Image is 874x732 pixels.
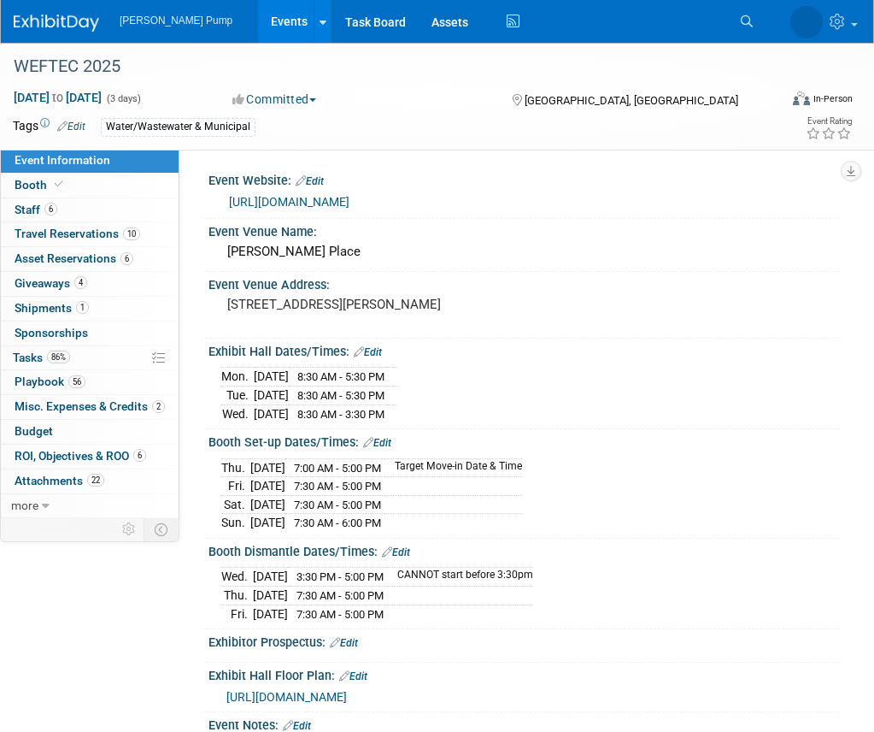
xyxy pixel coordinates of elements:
[1,322,179,345] a: Sponsorships
[254,404,289,422] td: [DATE]
[294,517,381,529] span: 7:30 AM - 6:00 PM
[253,568,288,587] td: [DATE]
[208,272,840,293] div: Event Venue Address:
[152,400,165,413] span: 2
[15,251,133,265] span: Asset Reservations
[297,389,384,402] span: 8:30 AM - 5:30 PM
[294,499,381,511] span: 7:30 AM - 5:00 PM
[76,301,89,314] span: 1
[250,458,285,477] td: [DATE]
[250,477,285,496] td: [DATE]
[387,568,533,587] td: CANNOT start before 3:30pm
[296,589,384,602] span: 7:30 AM - 5:00 PM
[15,276,87,290] span: Giveaways
[13,90,103,105] span: [DATE] [DATE]
[57,121,85,133] a: Edit
[50,91,66,104] span: to
[221,477,250,496] td: Fri.
[120,15,232,27] span: [PERSON_NAME] Pump
[1,469,179,493] a: Attachments22
[221,368,254,387] td: Mon.
[101,118,255,136] div: Water/Wastewater & Municipal
[229,195,349,209] a: [URL][DOMAIN_NAME]
[283,720,311,732] a: Edit
[790,6,823,38] img: Amanda Smith
[793,91,810,105] img: Format-Inperson.png
[812,92,853,105] div: In-Person
[384,458,522,477] td: Target Move-in Date & Time
[68,375,85,388] span: 56
[221,495,250,514] td: Sat.
[226,690,347,704] a: [URL][DOMAIN_NAME]
[253,587,288,605] td: [DATE]
[339,670,367,682] a: Edit
[296,175,324,187] a: Edit
[221,514,250,532] td: Sun.
[15,399,165,413] span: Misc. Expenses & Credits
[253,605,288,623] td: [DATE]
[221,568,253,587] td: Wed.
[294,480,381,493] span: 7:30 AM - 5:00 PM
[254,368,289,387] td: [DATE]
[13,117,85,137] td: Tags
[724,89,853,115] div: Event Format
[15,227,140,240] span: Travel Reservations
[254,387,289,405] td: [DATE]
[120,252,133,265] span: 6
[15,449,146,463] span: ROI, Objectives & ROO
[221,587,253,605] td: Thu.
[15,153,110,167] span: Event Information
[47,351,70,363] span: 86%
[44,203,57,215] span: 6
[208,219,840,240] div: Event Venue Name:
[1,420,179,444] a: Budget
[226,91,323,108] button: Committed
[208,429,840,452] div: Booth Set-up Dates/Times:
[806,117,852,126] div: Event Rating
[1,272,179,296] a: Giveaways4
[14,15,99,32] img: ExhibitDay
[114,518,144,540] td: Personalize Event Tab Strip
[330,637,358,649] a: Edit
[296,608,384,621] span: 7:30 AM - 5:00 PM
[1,297,179,321] a: Shipments1
[208,168,840,190] div: Event Website:
[208,539,840,561] div: Booth Dismantle Dates/Times:
[15,326,88,339] span: Sponsorships
[15,178,67,192] span: Booth
[208,339,840,361] div: Exhibit Hall Dates/Times:
[382,546,410,558] a: Edit
[250,495,285,514] td: [DATE]
[221,387,254,405] td: Tue.
[1,445,179,469] a: ROI, Objectives & ROO6
[296,570,384,583] span: 3:30 PM - 5:00 PM
[250,514,285,532] td: [DATE]
[15,203,57,216] span: Staff
[15,474,104,487] span: Attachments
[1,198,179,222] a: Staff6
[297,408,384,421] span: 8:30 AM - 3:30 PM
[1,222,179,246] a: Travel Reservations10
[15,301,89,315] span: Shipments
[15,424,53,438] span: Budget
[221,458,250,477] td: Thu.
[1,174,179,198] a: Booth
[87,474,104,487] span: 22
[15,375,85,388] span: Playbook
[208,663,840,685] div: Exhibit Hall Floor Plan:
[11,499,38,512] span: more
[1,247,179,271] a: Asset Reservations6
[74,276,87,289] span: 4
[144,518,179,540] td: Toggle Event Tabs
[221,605,253,623] td: Fri.
[227,297,453,312] pre: [STREET_ADDRESS][PERSON_NAME]
[1,346,179,370] a: Tasks86%
[1,395,179,419] a: Misc. Expenses & Credits2
[123,227,140,240] span: 10
[1,494,179,518] a: more
[221,404,254,422] td: Wed.
[55,180,63,189] i: Booth reservation complete
[354,346,382,358] a: Edit
[133,449,146,462] span: 6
